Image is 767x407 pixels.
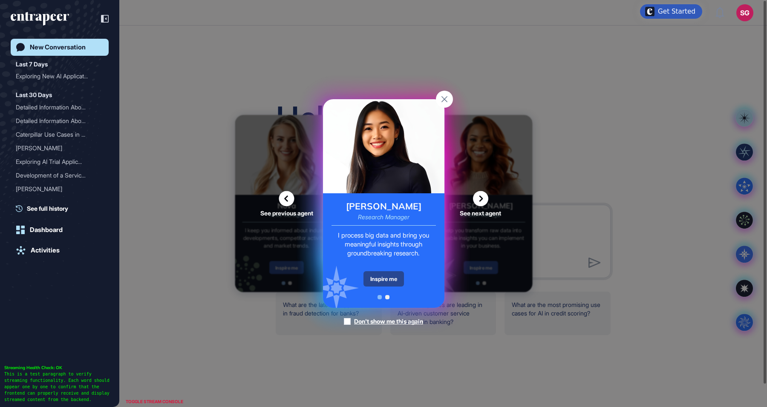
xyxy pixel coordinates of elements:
div: Inspire me [363,271,404,287]
div: Reese [16,141,104,155]
div: Detailed Information Abou... [16,114,97,128]
div: Don't show me this again [354,317,423,326]
div: [PERSON_NAME] [16,182,97,196]
div: Exploring AI Trial Applic... [16,155,97,169]
div: [PERSON_NAME] [16,141,97,155]
div: Caterpillar Use Cases in ... [16,128,97,141]
span: See next agent [460,210,501,216]
span: See previous agent [260,210,313,216]
a: Dashboard [11,221,109,238]
div: Development of a Service Level Management Model for Consulting [16,169,104,182]
div: Market Analysis on OEM So... [16,196,97,209]
div: Reese [16,182,104,196]
div: Detailed Information About Turkish Airlines [16,114,104,128]
img: launcher-image-alternative-text [645,7,655,16]
div: TOGGLE STREAM CONSOLE [124,396,185,407]
div: New Conversation [30,43,86,51]
div: Get Started [658,7,695,16]
img: reese-card.png [323,99,444,193]
div: Development of a Service ... [16,169,97,182]
div: Exploring New AI Applications in the Banking Industry [16,69,104,83]
div: [PERSON_NAME] [346,202,421,211]
div: Caterpillar Use Cases in Various Industries [16,128,104,141]
a: Activities [11,242,109,259]
span: See full history [27,204,68,213]
div: Dashboard [30,226,63,234]
a: New Conversation [11,39,109,56]
div: I process big data and bring you meaningful insights through groundbreaking research. [332,231,436,258]
div: Detailed Information About Adidas [16,100,104,114]
div: Market Analysis on OEM Solutions in Mining [16,196,104,209]
div: Activities [31,246,60,254]
div: entrapeer-logo [11,12,69,26]
div: Last 7 Days [16,59,48,69]
a: See full history [16,204,109,213]
div: Open Get Started checklist [640,4,702,19]
div: Research Manager [358,214,409,220]
div: Detailed Information Abou... [16,100,97,114]
div: Last 30 Days [16,90,52,100]
div: Exploring New AI Applicat... [16,69,97,83]
button: SG [736,4,753,21]
div: Exploring AI Trial Applications and Innovations [16,155,104,169]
